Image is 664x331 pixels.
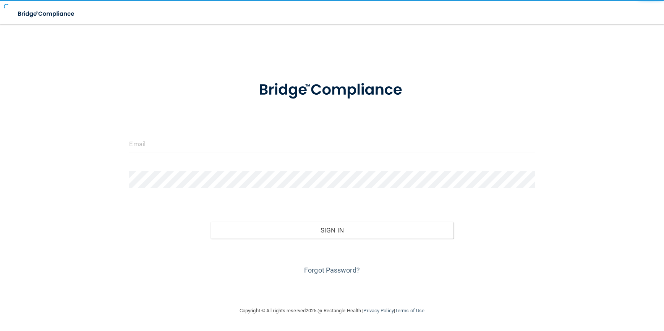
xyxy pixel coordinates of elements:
img: bridge_compliance_login_screen.278c3ca4.svg [243,70,421,110]
img: bridge_compliance_login_screen.278c3ca4.svg [11,6,82,22]
input: Email [129,135,534,152]
a: Privacy Policy [363,308,394,313]
button: Sign In [211,222,454,239]
a: Forgot Password? [304,266,360,274]
div: Copyright © All rights reserved 2025 @ Rectangle Health | | [193,299,471,323]
a: Terms of Use [395,308,424,313]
